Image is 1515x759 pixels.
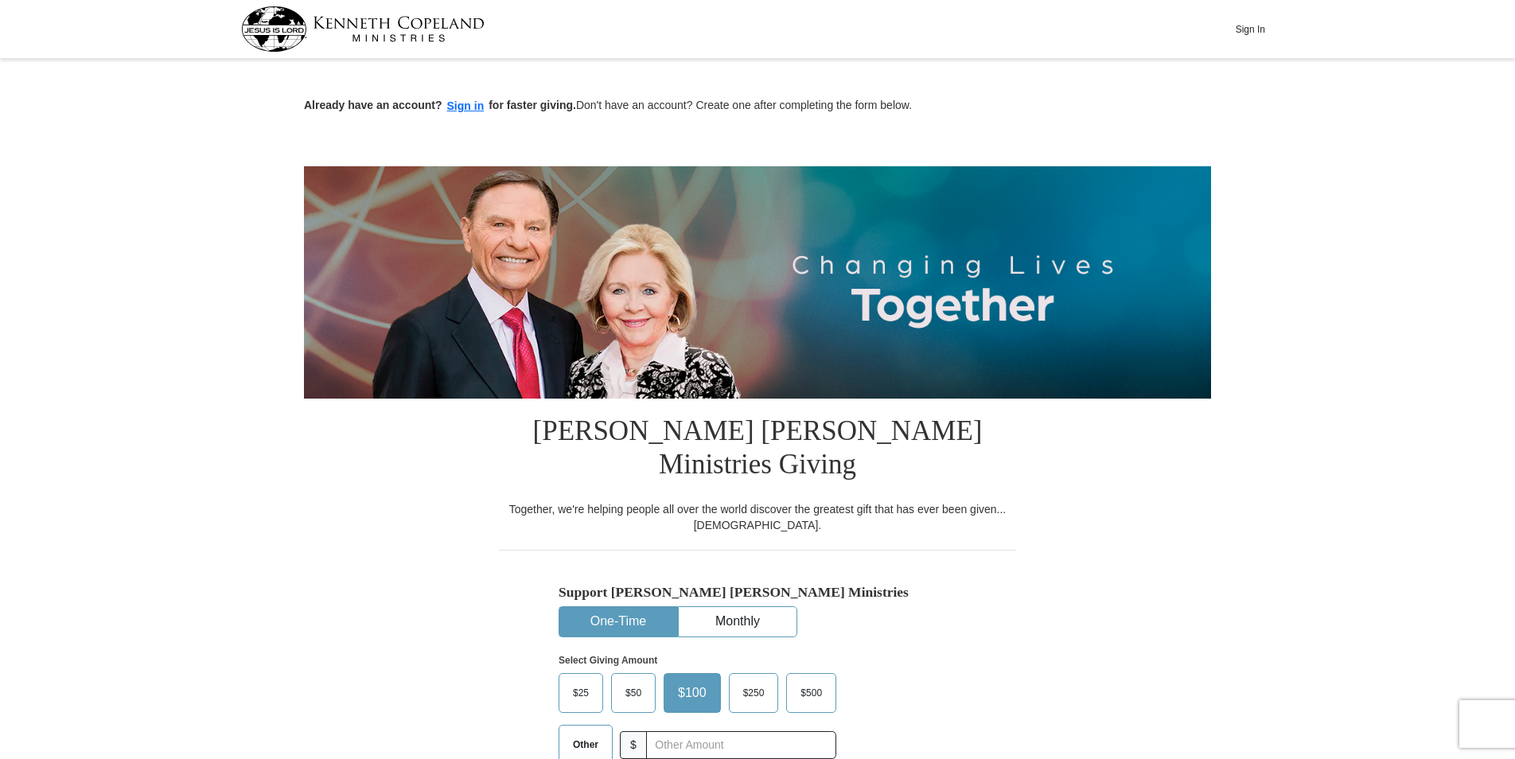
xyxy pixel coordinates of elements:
p: Don't have an account? Create one after completing the form below. [304,97,1211,115]
strong: Select Giving Amount [559,655,657,666]
span: $100 [670,681,715,705]
button: Monthly [679,607,796,636]
span: $50 [617,681,649,705]
span: $250 [735,681,773,705]
button: Sign in [442,97,489,115]
button: One-Time [559,607,677,636]
img: kcm-header-logo.svg [241,6,485,52]
input: Other Amount [646,731,836,759]
h1: [PERSON_NAME] [PERSON_NAME] Ministries Giving [499,399,1016,501]
span: $ [620,731,647,759]
h5: Support [PERSON_NAME] [PERSON_NAME] Ministries [559,584,956,601]
button: Sign In [1226,17,1274,41]
span: $500 [793,681,830,705]
div: Together, we're helping people all over the world discover the greatest gift that has ever been g... [499,501,1016,533]
strong: Already have an account? for faster giving. [304,99,576,111]
span: $25 [565,681,597,705]
span: Other [565,733,606,757]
